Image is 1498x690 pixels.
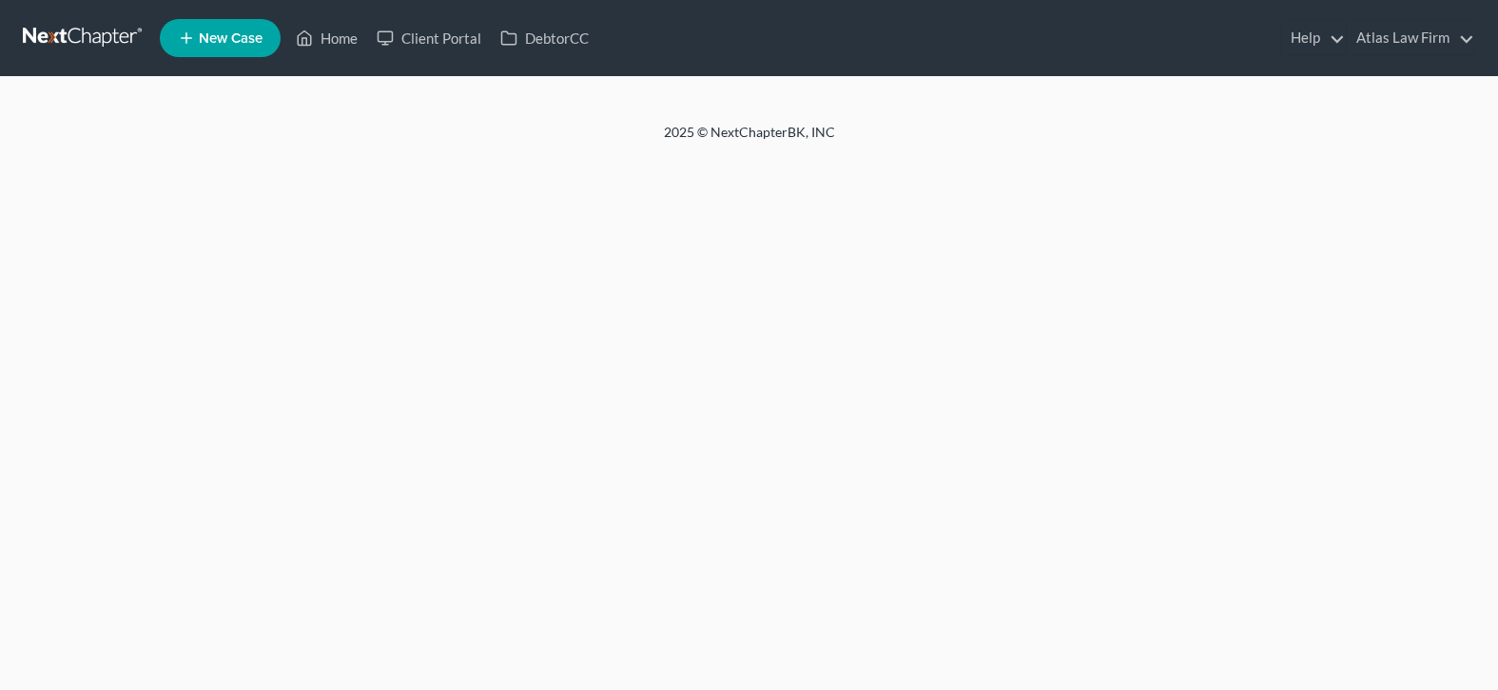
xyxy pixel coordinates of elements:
a: Home [286,21,367,55]
a: DebtorCC [491,21,598,55]
new-legal-case-button: New Case [160,19,281,57]
a: Client Portal [367,21,491,55]
a: Help [1281,21,1345,55]
div: 2025 © NextChapterBK, INC [207,123,1292,157]
a: Atlas Law Firm [1347,21,1474,55]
